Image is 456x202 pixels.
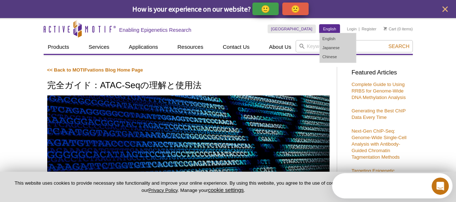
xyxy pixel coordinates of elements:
iframe: Intercom live chat [431,177,449,195]
h2: Enabling Epigenetics Research [119,27,191,33]
a: Applications [124,40,162,54]
a: Japanese [320,43,356,52]
h3: Featured Articles [351,70,409,76]
a: Products [44,40,74,54]
a: English [319,25,340,33]
button: cookie settings [208,187,244,193]
iframe: Intercom live chat discovery launcher [332,173,452,198]
span: Search [388,43,409,49]
li: (0 items) [384,25,413,33]
h1: 完全ガイド：ATAC-Seqの理解と使用法 [47,81,329,91]
button: Search [386,43,411,50]
p: 🙁 [291,4,300,13]
p: This website uses cookies to provide necessary site functionality and improve your online experie... [12,180,375,194]
a: Cart [384,26,396,31]
li: | [359,25,360,33]
a: [GEOGRAPHIC_DATA] [267,25,316,33]
a: Services [84,40,114,54]
a: Complete Guide to Using RRBS for Genome-Wide DNA Methylation Analysis [351,82,406,100]
a: Chinese [320,52,356,61]
a: English [320,34,356,43]
a: Contact Us [218,40,254,54]
input: Keyword, Cat. No. [296,40,413,52]
a: Generating the Best ChIP Data Every Time [351,108,406,120]
img: Your Cart [384,27,387,30]
button: close [440,5,450,14]
span: How is your experience on our website? [132,4,251,13]
p: 🙂 [261,4,270,13]
a: Privacy Policy [148,188,177,193]
a: Targeting Epigenetic Enzymes for Drug Discovery & Development [351,168,406,186]
a: About Us [265,40,296,54]
a: Login [347,26,357,31]
a: << Back to MOTIFvations Blog Home Page [47,67,143,73]
a: Resources [173,40,208,54]
a: Register [362,26,376,31]
a: Next-Gen ChIP-Seq: Genome-Wide Single-Cell Analysis with Antibody-Guided Chromatin Tagmentation M... [351,128,406,160]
